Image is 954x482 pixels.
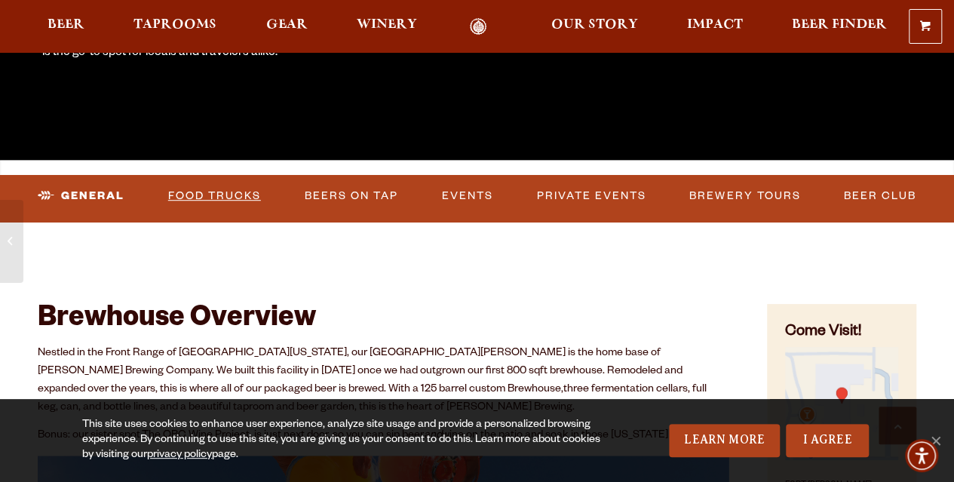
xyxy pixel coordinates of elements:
a: Impact [677,18,753,35]
span: Winery [357,19,417,31]
div: This site uses cookies to enhance user experience, analyze site usage and provide a personalized ... [82,418,609,463]
p: Nestled in the Front Range of [GEOGRAPHIC_DATA][US_STATE], our [GEOGRAPHIC_DATA][PERSON_NAME] is ... [38,345,729,417]
a: Gear [256,18,317,35]
a: Winery [347,18,427,35]
a: Beer Finder [782,18,897,35]
span: Our Story [551,19,638,31]
a: General [32,179,130,213]
a: Taprooms [124,18,226,35]
a: Events [436,179,499,213]
a: Our Story [541,18,648,35]
a: Brewery Tours [683,179,806,213]
a: Odell Home [450,18,507,35]
div: Accessibility Menu [905,439,938,472]
h4: Come Visit! [785,322,898,344]
span: Gear [266,19,308,31]
a: Beers on Tap [299,179,404,213]
a: Private Events [530,179,652,213]
span: Taprooms [133,19,216,31]
h2: Brewhouse Overview [38,304,729,337]
a: privacy policy [147,450,212,462]
a: Learn More [669,424,780,457]
a: Beer [38,18,94,35]
span: Beer Finder [792,19,887,31]
a: I Agree [786,424,869,457]
span: Impact [687,19,743,31]
a: Food Trucks [162,179,267,213]
span: Beer [48,19,84,31]
a: Beer Club [838,179,922,213]
img: Small thumbnail of location on map [785,347,898,460]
